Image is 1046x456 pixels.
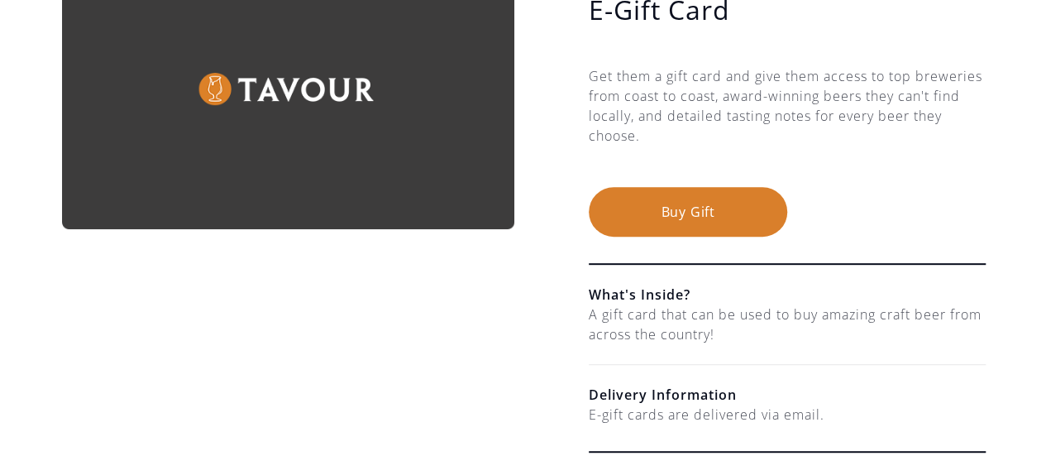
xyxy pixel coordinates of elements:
h6: Delivery Information [589,385,986,405]
div: A gift card that can be used to buy amazing craft beer from across the country! [589,305,986,344]
h6: What's Inside? [589,285,986,305]
div: Get them a gift card and give them access to top breweries from coast to coast, award-winning bee... [589,66,986,187]
div: E-gift cards are delivered via email. [589,405,986,425]
button: Buy Gift [589,187,787,237]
